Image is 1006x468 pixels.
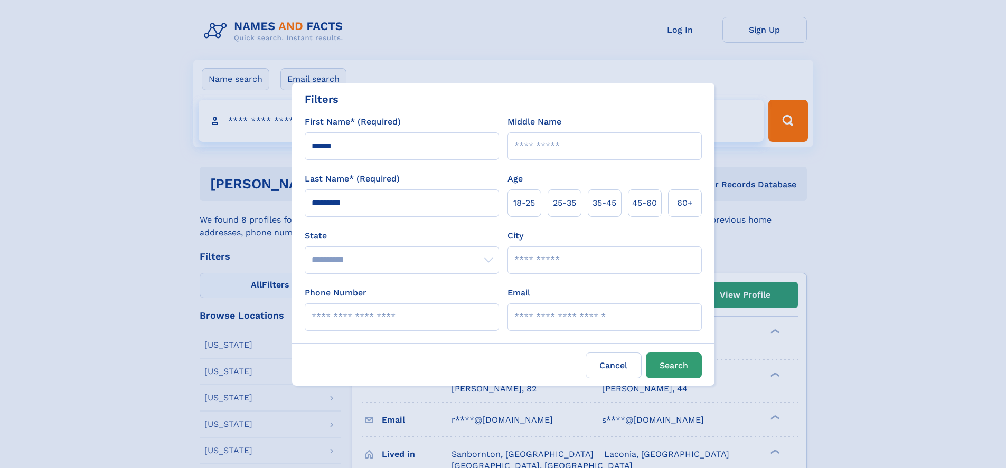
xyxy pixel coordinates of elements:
[632,197,657,209] span: 45‑60
[305,286,366,299] label: Phone Number
[305,173,400,185] label: Last Name* (Required)
[586,352,642,378] label: Cancel
[305,91,339,107] div: Filters
[593,197,616,209] span: 35‑45
[553,197,576,209] span: 25‑35
[677,197,693,209] span: 60+
[513,197,535,209] span: 18‑25
[507,286,530,299] label: Email
[507,116,561,128] label: Middle Name
[507,230,523,242] label: City
[646,352,702,378] button: Search
[305,116,401,128] label: First Name* (Required)
[305,230,499,242] label: State
[507,173,523,185] label: Age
